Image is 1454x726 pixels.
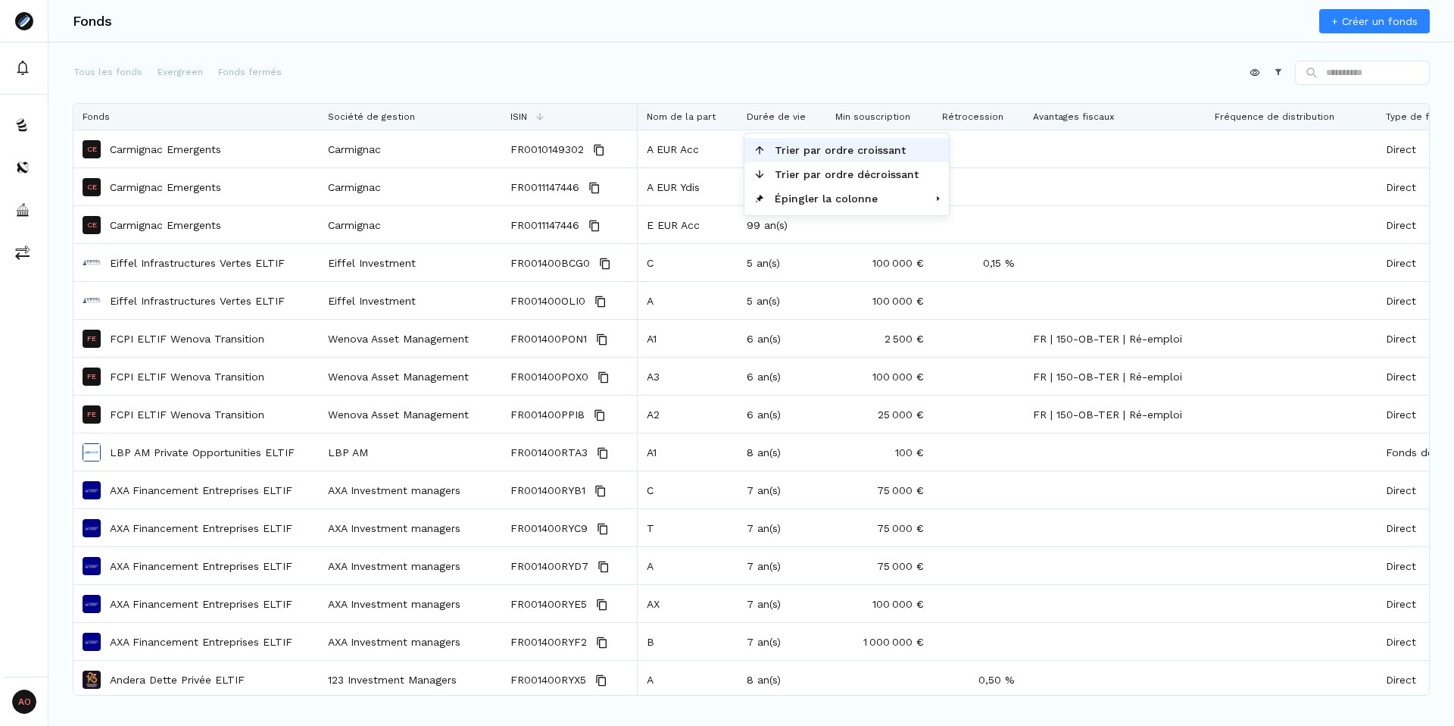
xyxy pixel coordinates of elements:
button: Evergreen [156,61,204,85]
div: 6 an(s) [738,358,826,395]
span: ISIN [510,111,527,122]
div: 75 000 € [826,471,933,509]
div: 100 000 € [826,585,933,622]
button: Copy [594,368,613,386]
div: 7 an(s) [738,471,826,509]
button: Copy [592,671,610,690]
button: funds [3,107,45,143]
button: Copy [594,558,613,576]
div: 100 000 € [826,244,933,281]
span: FR0010149302 [510,131,584,168]
button: Copy [596,255,614,273]
button: Copy [591,293,610,311]
p: AXA Financement Entreprises ELTIF [110,559,292,574]
a: Andera Dette Privée ELTIF [110,672,245,687]
p: Tous les fonds [74,65,142,79]
div: Wenova Asset Management [319,358,501,395]
div: 7 an(s) [738,509,826,546]
div: Menu de colonne [744,133,950,216]
div: AXA Investment managers [319,585,501,622]
button: Copy [593,634,611,652]
img: AXA Financement Entreprises ELTIF [83,481,101,499]
p: FE [87,373,96,380]
a: Carmignac Emergents [110,142,221,157]
div: FR | 150-OB-TER | Ré-emploi [1024,396,1206,433]
div: A2 [638,396,738,433]
span: FR001400RTA3 [510,434,588,471]
span: FR001400OLI0 [510,283,585,320]
div: Eiffel Investment [319,244,501,281]
a: FCPI ELTIF Wenova Transition [110,369,264,384]
span: FR001400RYC9 [510,510,588,547]
a: Carmignac Emergents [110,217,221,233]
a: LBP AM Private Opportunities ELTIF [110,445,295,460]
a: AXA Financement Entreprises ELTIF [110,483,292,498]
div: 6 an(s) [738,320,826,357]
button: Copy [585,179,604,197]
div: C [638,471,738,509]
p: FE [87,411,96,418]
div: 99 an(s) [738,130,826,167]
img: Eiffel Infrastructures Vertes ELTIF [83,292,101,310]
div: FR | 150-OB-TER | Ré-emploi [1024,320,1206,357]
a: + Créer un fonds [1319,9,1430,33]
div: 99 an(s) [738,206,826,243]
div: E EUR Acc [638,206,738,243]
span: Trier par ordre croissant [766,138,928,162]
div: A3 [638,358,738,395]
span: Type de fonds [1386,111,1452,122]
button: Copy [594,520,612,538]
a: Eiffel Infrastructures Vertes ELTIF [110,255,285,271]
p: Fonds fermés [218,65,282,79]
div: Carmignac [319,130,501,167]
div: A1 [638,320,738,357]
img: AXA Financement Entreprises ELTIF [83,633,101,651]
div: A [638,547,738,584]
img: asset-managers [15,202,30,217]
div: 75 000 € [826,509,933,546]
button: Copy [591,406,609,424]
p: AXA Financement Entreprises ELTIF [110,634,292,649]
a: Eiffel Infrastructures Vertes ELTIF [110,293,285,308]
div: T [638,509,738,546]
div: Carmignac [319,206,501,243]
img: Eiffel Infrastructures Vertes ELTIF [83,254,101,272]
span: Épingler la colonne [766,186,928,211]
p: CE [87,221,97,229]
div: 8 an(s) [738,661,826,698]
button: distributors [3,149,45,186]
div: AXA Investment managers [319,547,501,584]
span: Trier par ordre décroissant [766,162,928,186]
span: FR001400RYE5 [510,586,587,623]
a: asset-managers [3,192,45,228]
a: Carmignac Emergents [110,180,221,195]
span: FR001400BCG0 [510,245,590,282]
button: Copy [591,482,610,500]
div: A EUR Acc [638,130,738,167]
img: funds [15,117,30,133]
div: Eiffel Investment [319,282,501,319]
div: 100 000 € [826,282,933,319]
span: FR001400POX0 [510,358,588,396]
a: commissions [3,234,45,271]
div: 100 000 € [826,358,933,395]
div: 5 an(s) [738,244,826,281]
div: 7 an(s) [738,547,826,584]
p: CE [87,183,97,191]
button: Copy [593,330,611,349]
img: commissions [15,245,30,260]
div: 5 an(s) [738,282,826,319]
a: AXA Financement Entreprises ELTIF [110,596,292,612]
img: LBP AM Private Opportunities ELTIF [83,443,101,462]
div: 7 an(s) [738,623,826,660]
span: FR001400PON1 [510,321,587,358]
span: Rétrocession [942,111,1003,122]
